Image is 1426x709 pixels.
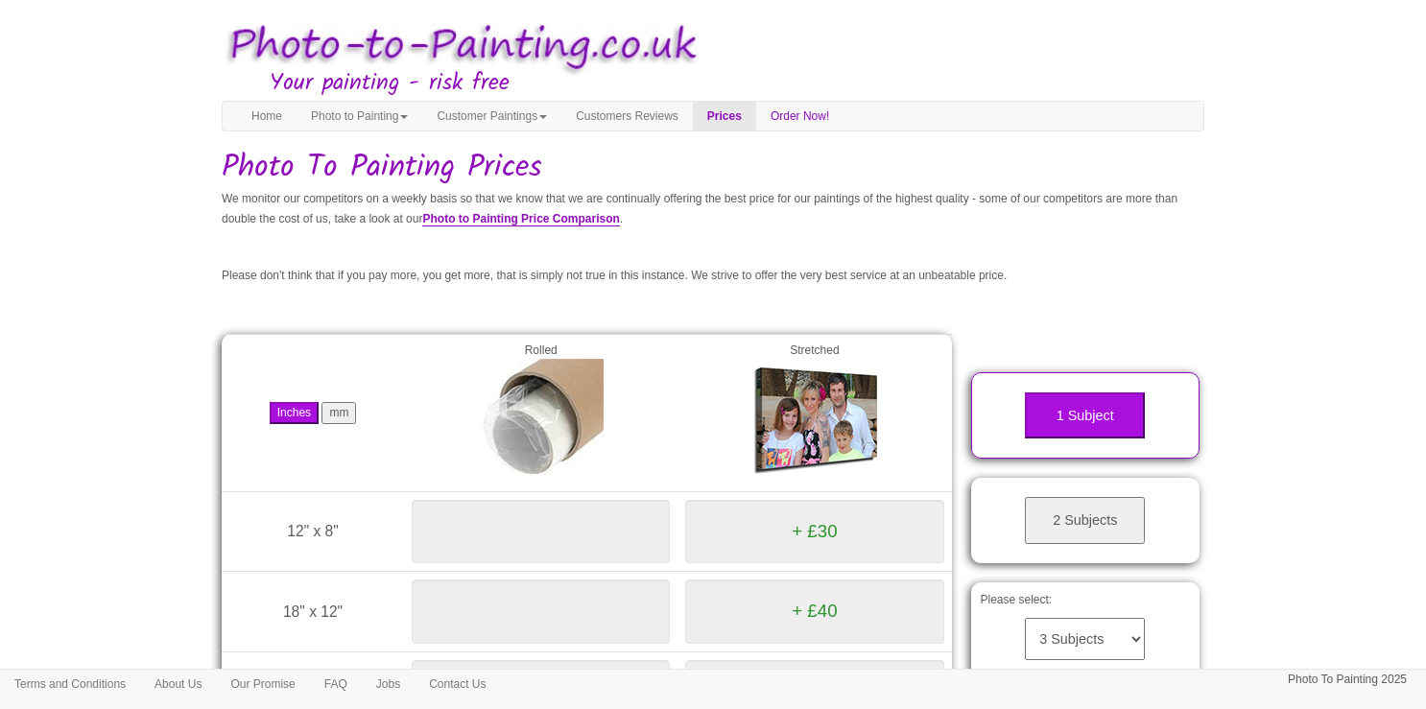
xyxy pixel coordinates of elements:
img: Gallery Wrap [752,359,877,484]
span: 12" x 8" [287,523,339,539]
p: Photo To Painting 2025 [1288,670,1407,690]
span: 18" x 12" [283,603,343,620]
a: FAQ [310,670,362,698]
a: About Us [140,670,216,698]
img: Photo to Painting [212,10,703,83]
a: Photo to Painting [297,102,422,130]
td: Rolled [404,334,677,491]
p: We monitor our competitors on a weekly basis so that we know that we are continually offering the... [222,189,1204,229]
td: Stretched [677,334,951,491]
h1: Photo To Painting Prices [222,151,1204,184]
button: 2 Subjects [1025,497,1145,544]
a: Contact Us [415,670,500,698]
img: Rolled [479,359,604,484]
a: Prices [693,102,756,130]
a: Home [237,102,297,130]
h3: Your painting - risk free [270,71,1204,96]
span: + £40 [792,601,837,621]
span: + £30 [792,521,837,541]
a: Our Promise [216,670,309,698]
button: Inches [270,402,319,424]
div: Please select: [971,582,1200,679]
a: Jobs [362,670,415,698]
a: Photo to Painting Price Comparison [422,212,619,226]
p: Please don't think that if you pay more, you get more, that is simply not true in this instance. ... [222,266,1204,286]
a: Order Now! [756,102,844,130]
button: mm [321,402,356,424]
a: Customer Paintings [422,102,561,130]
button: 1 Subject [1025,392,1145,439]
a: Customers Reviews [561,102,693,130]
